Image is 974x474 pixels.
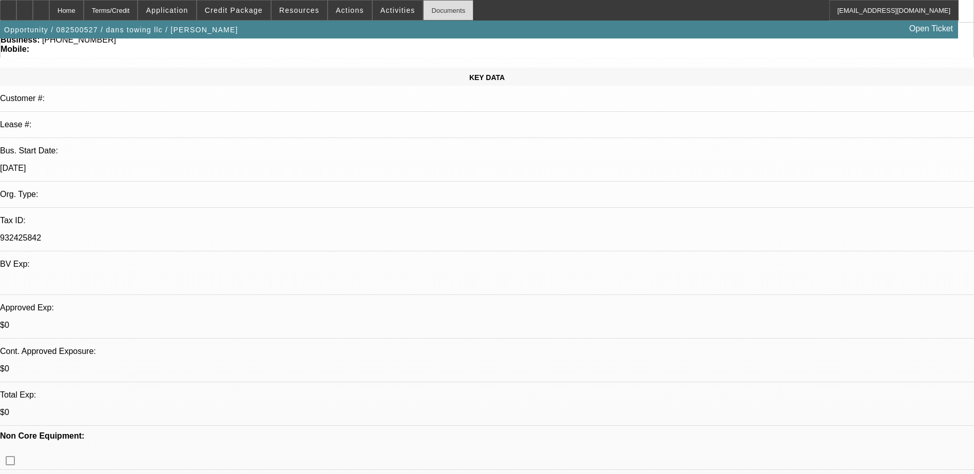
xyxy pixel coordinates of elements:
[1,45,29,53] strong: Mobile:
[469,73,505,82] span: KEY DATA
[146,6,188,14] span: Application
[328,1,372,20] button: Actions
[138,1,196,20] button: Application
[197,1,271,20] button: Credit Package
[4,26,238,34] span: Opportunity / 082500527 / dans towing llc / [PERSON_NAME]
[380,6,415,14] span: Activities
[205,6,263,14] span: Credit Package
[905,20,957,37] a: Open Ticket
[373,1,423,20] button: Activities
[279,6,319,14] span: Resources
[272,1,327,20] button: Resources
[336,6,364,14] span: Actions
